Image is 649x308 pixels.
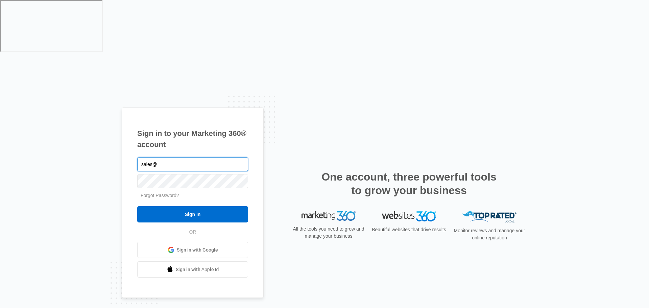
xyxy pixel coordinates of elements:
[177,246,218,254] span: Sign in with Google
[137,261,248,278] a: Sign in with Apple Id
[137,206,248,222] input: Sign In
[185,229,201,236] span: OR
[137,157,248,171] input: Email
[462,211,516,222] img: Top Rated Local
[141,193,179,198] a: Forgot Password?
[176,266,219,273] span: Sign in with Apple Id
[319,170,499,197] h2: One account, three powerful tools to grow your business
[302,211,356,221] img: Marketing 360
[291,226,366,240] p: All the tools you need to grow and manage your business
[382,211,436,221] img: Websites 360
[137,242,248,258] a: Sign in with Google
[452,227,527,241] p: Monitor reviews and manage your online reputation
[371,226,447,233] p: Beautiful websites that drive results
[137,128,248,150] h1: Sign in to your Marketing 360® account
